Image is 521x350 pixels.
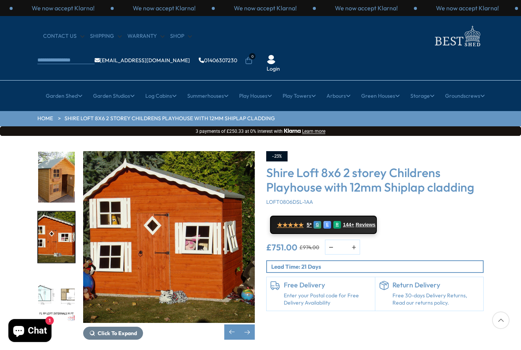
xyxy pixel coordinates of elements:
img: User Icon [267,55,276,64]
p: We now accept Klarna! [133,4,196,12]
a: Garden Shed [46,86,82,105]
a: Warranty [127,32,164,40]
h3: Shire Loft 8x6 2 storey Childrens Playhouse with 12mm Shiplap cladding [266,165,484,195]
a: Summerhouses [187,86,228,105]
div: 1 / 3 [215,4,316,12]
button: Click To Expand [83,327,143,340]
a: CONTACT US [43,32,84,40]
span: 0 [249,53,256,60]
a: Login [267,65,280,73]
a: [EMAIL_ADDRESS][DOMAIN_NAME] [95,58,190,63]
span: ★★★★★ [277,221,304,229]
del: £974.00 [299,245,319,250]
div: 2 / 3 [13,4,114,12]
img: LOFTFPBUILDINGASSEMBLYDRAWINGINTERNALSMFTa_15f5a593-57d1-4e92-b6ce-e74179c40bcd_200x200.jpg [38,271,75,322]
a: Log Cabins [145,86,177,105]
span: 144+ [343,222,354,228]
h6: Free Delivery [284,281,371,289]
div: G [314,221,321,229]
ins: £751.00 [266,243,297,252]
span: Click To Expand [98,330,137,337]
a: Play Towers [283,86,316,105]
img: Shire Loft 8x6 2 storey Childrens Playhouse with 12mm Shiplap cladding - Best Shed [83,151,255,323]
div: 10 / 11 [37,211,76,263]
inbox-online-store-chat: Shopify online store chat [6,319,54,344]
span: LOFT0806DSL-1AA [266,198,313,205]
a: Green Houses [361,86,400,105]
img: LOFT_2_ac925248-1c20-46e3-9b77-af07ad0c559a_200x200.jpg [38,152,75,203]
div: R [333,221,341,229]
a: Enter your Postal code for Free Delivery Availability [284,292,371,307]
p: Free 30-days Delivery Returns, Read our returns policy. [392,292,480,307]
a: Storage [410,86,434,105]
div: 3 / 3 [114,4,215,12]
p: We now accept Klarna! [335,4,398,12]
span: Reviews [356,222,376,228]
a: Groundscrews [445,86,485,105]
div: Previous slide [224,324,240,340]
a: Arbours [326,86,351,105]
p: We now accept Klarna! [32,4,95,12]
div: 11 / 11 [37,271,76,323]
img: logo [430,24,484,48]
a: HOME [37,115,53,123]
a: Shop [170,32,192,40]
div: Next slide [240,324,255,340]
div: 3 / 3 [417,4,518,12]
a: Shipping [90,32,122,40]
a: Shire Loft 8x6 2 storey Childrens Playhouse with 12mm Shiplap cladding [64,115,275,123]
h6: Return Delivery [392,281,480,289]
p: Lead Time: 21 Days [271,263,483,271]
div: 2 / 3 [316,4,417,12]
img: LoftPlayhouse_Bunk8x6_84157ae8-a046-4642-9a93-10d8729cff43_200x200.jpg [38,212,75,263]
a: ★★★★★ 5* G E R 144+ Reviews [270,216,377,234]
p: We now accept Klarna! [234,4,297,12]
a: 0 [245,57,252,65]
div: 9 / 11 [37,151,76,203]
p: We now accept Klarna! [436,4,499,12]
div: 10 / 11 [83,151,255,340]
a: Garden Studios [93,86,135,105]
a: 01406307230 [199,58,237,63]
div: E [323,221,331,229]
div: -23% [266,151,288,161]
a: Play Houses [239,86,272,105]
